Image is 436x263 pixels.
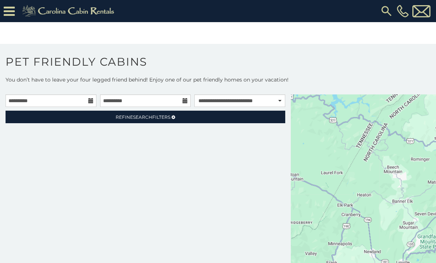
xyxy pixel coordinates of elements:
[6,111,285,123] a: RefineSearchFilters
[116,114,170,120] span: Refine Filters
[18,4,120,18] img: Khaki-logo.png
[380,4,393,18] img: search-regular.svg
[133,114,152,120] span: Search
[395,5,411,17] a: [PHONE_NUMBER]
